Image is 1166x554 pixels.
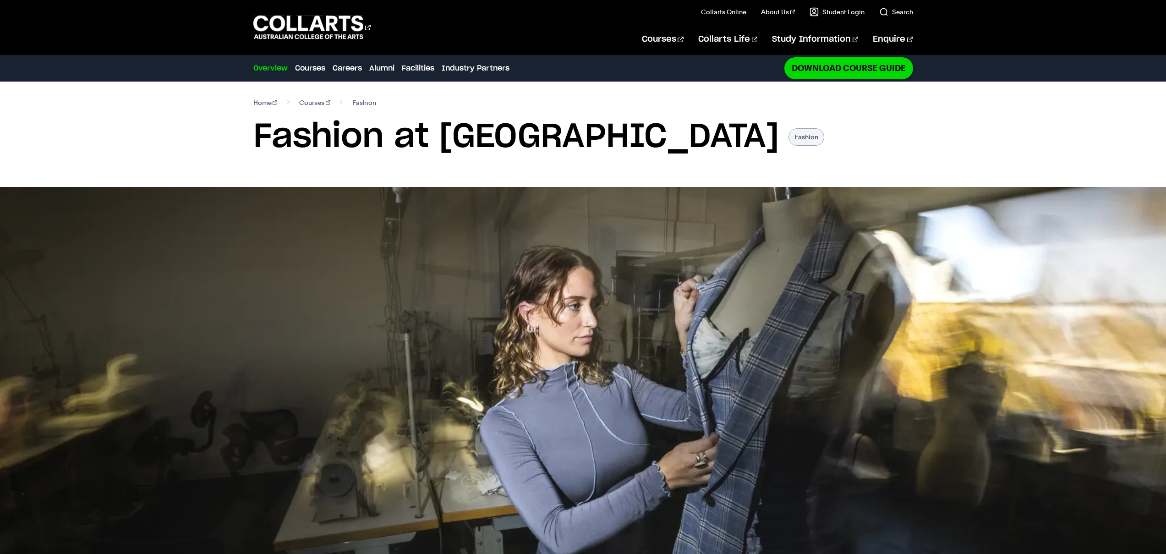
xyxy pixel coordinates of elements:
a: Overview [253,63,288,74]
a: Enquire [873,24,913,55]
a: About Us [761,7,795,16]
a: Download Course Guide [784,57,913,79]
a: Courses [299,96,330,109]
a: Facilities [402,63,434,74]
a: Study Information [772,24,858,55]
a: Home [253,96,278,109]
a: Collarts Life [698,24,757,55]
a: Industry Partners [442,63,509,74]
a: Alumni [369,63,394,74]
div: Go to homepage [253,14,371,40]
span: Fashion [352,96,376,109]
a: Student Login [810,7,865,16]
a: Collarts Online [701,7,746,16]
p: Fashion [788,128,824,146]
a: Courses [642,24,684,55]
a: Courses [295,63,325,74]
h1: Fashion at [GEOGRAPHIC_DATA] [253,116,779,158]
a: Careers [333,63,362,74]
a: Search [879,7,913,16]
